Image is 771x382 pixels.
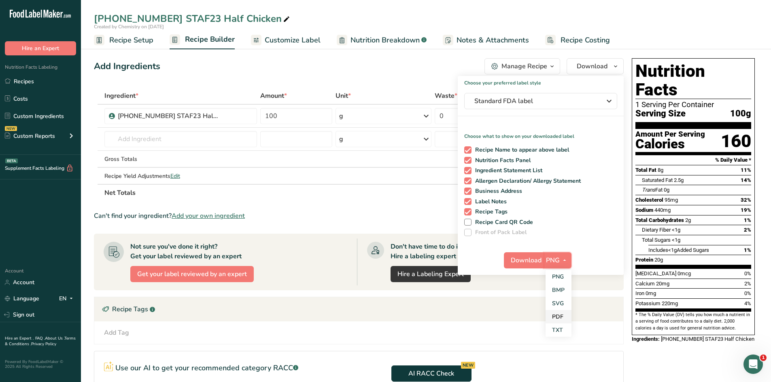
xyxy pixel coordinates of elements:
[103,184,509,201] th: Net Totals
[744,247,751,253] span: 1%
[31,341,56,347] a: Privacy Policy
[339,111,343,121] div: g
[661,336,754,342] span: [PHONE_NUMBER] STAF23 Half Chicken
[546,297,571,310] a: SVG
[685,217,691,223] span: 2g
[59,294,76,304] div: EN
[474,96,596,106] span: Standard FDA label
[35,336,45,341] a: FAQ .
[94,60,160,73] div: Add Ingredients
[577,61,607,71] span: Download
[109,35,153,46] span: Recipe Setup
[741,197,751,203] span: 32%
[635,197,663,203] span: Cholesterol
[635,290,644,296] span: Iron
[391,365,472,382] button: AI RACC Check NEW
[5,158,18,163] div: BETA
[115,363,298,374] p: Use our AI to get your recommended category RACC
[472,208,508,215] span: Recipe Tags
[391,266,471,282] a: Hire a Labeling Expert
[511,255,542,265] span: Download
[664,187,669,193] span: 0g
[5,132,55,140] div: Custom Reports
[546,283,571,297] a: BMP
[635,300,661,306] span: Potassium
[170,172,180,180] span: Edit
[435,91,464,101] div: Waste
[265,35,321,46] span: Customize Label
[472,219,533,226] span: Recipe Card QR Code
[172,211,245,221] span: Add your own ingredient
[546,255,560,265] span: PNG
[118,111,219,121] div: [PHONE_NUMBER] STAF23 Half Chicken
[635,155,751,165] section: % Daily Value *
[658,167,663,173] span: 8g
[635,312,751,331] section: * The % Daily Value (DV) tells you how much a nutrient in a serving of food contributes to a dail...
[642,187,655,193] i: Trans
[408,369,454,378] span: AI RACC Check
[744,217,751,223] span: 1%
[336,91,351,101] span: Unit
[185,34,235,45] span: Recipe Builder
[94,11,291,26] div: [PHONE_NUMBER] STAF23 Half Chicken
[251,31,321,49] a: Customize Label
[94,23,164,30] span: Created by Chemistry on [DATE]
[472,157,531,164] span: Nutrition Facts Panel
[130,266,254,282] button: Get your label reviewed by an expert
[472,146,569,154] span: Recipe Name to appear above label
[648,247,709,253] span: Includes Added Sugars
[5,336,76,347] a: Terms & Conditions .
[646,290,656,296] span: 0mg
[678,270,691,276] span: 0mcg
[458,76,624,87] h1: Choose your preferred label style
[94,211,624,221] div: Can't find your ingredient?
[668,247,677,253] span: <1g
[130,242,242,261] div: Not sure you've done it right? Get your label reviewed by an expert
[642,187,663,193] span: Fat
[464,93,617,109] button: Standard FDA label
[260,91,287,101] span: Amount
[5,336,34,341] a: Hire an Expert .
[104,155,257,163] div: Gross Totals
[741,167,751,173] span: 11%
[744,270,751,276] span: 0%
[5,291,39,306] a: Language
[741,177,751,183] span: 14%
[94,31,153,49] a: Recipe Setup
[546,310,571,323] a: PDF
[443,31,529,49] a: Notes & Attachments
[744,281,751,287] span: 2%
[104,328,129,338] div: Add Tag
[472,229,527,236] span: Front of Pack Label
[635,109,686,119] span: Serving Size
[472,198,507,205] span: Label Notes
[635,217,684,223] span: Total Carbohydrates
[104,172,257,180] div: Recipe Yield Adjustments
[457,35,529,46] span: Notes & Attachments
[730,109,751,119] span: 100g
[472,177,581,185] span: Allergen Declaration/ Allergy Statement
[5,126,17,131] div: NEW
[635,257,653,263] span: Protein
[461,362,475,369] div: NEW
[760,355,767,361] span: 1
[635,62,751,99] h1: Nutrition Facts
[665,197,678,203] span: 95mg
[642,227,671,233] span: Dietary Fiber
[654,207,671,213] span: 440mg
[632,336,660,342] span: Ingredients:
[45,336,64,341] a: About Us .
[635,270,676,276] span: [MEDICAL_DATA]
[674,177,684,183] span: 2.5g
[635,101,751,109] div: 1 Serving Per Container
[501,61,547,71] div: Manage Recipe
[642,177,673,183] span: Saturated Fat
[672,237,680,243] span: <1g
[744,300,751,306] span: 4%
[545,31,610,49] a: Recipe Costing
[635,131,705,138] div: Amount Per Serving
[391,242,501,261] div: Don't have time to do it? Hire a labeling expert to do it for you
[567,58,624,74] button: Download
[546,323,571,337] a: TXT
[5,41,76,55] button: Hire an Expert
